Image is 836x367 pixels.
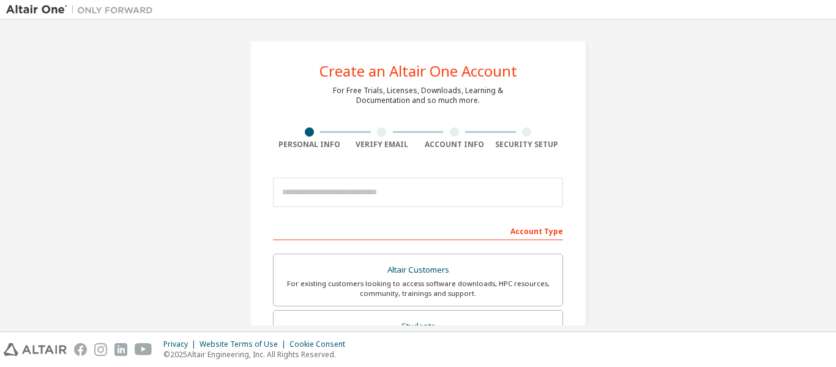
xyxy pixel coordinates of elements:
div: For existing customers looking to access software downloads, HPC resources, community, trainings ... [281,279,555,298]
div: Privacy [163,339,200,349]
img: youtube.svg [135,343,152,356]
p: © 2025 Altair Engineering, Inc. All Rights Reserved. [163,349,353,360]
div: Account Type [273,221,563,240]
div: Altair Customers [281,262,555,279]
img: facebook.svg [74,343,87,356]
div: Create an Altair One Account [319,64,517,78]
img: instagram.svg [94,343,107,356]
div: Personal Info [273,140,346,149]
div: Account Info [418,140,491,149]
div: Security Setup [491,140,564,149]
div: Website Terms of Use [200,339,289,349]
img: Altair One [6,4,159,16]
div: For Free Trials, Licenses, Downloads, Learning & Documentation and so much more. [333,86,503,105]
img: altair_logo.svg [4,343,67,356]
div: Verify Email [346,140,419,149]
img: linkedin.svg [114,343,127,356]
div: Cookie Consent [289,339,353,349]
div: Students [281,318,555,335]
